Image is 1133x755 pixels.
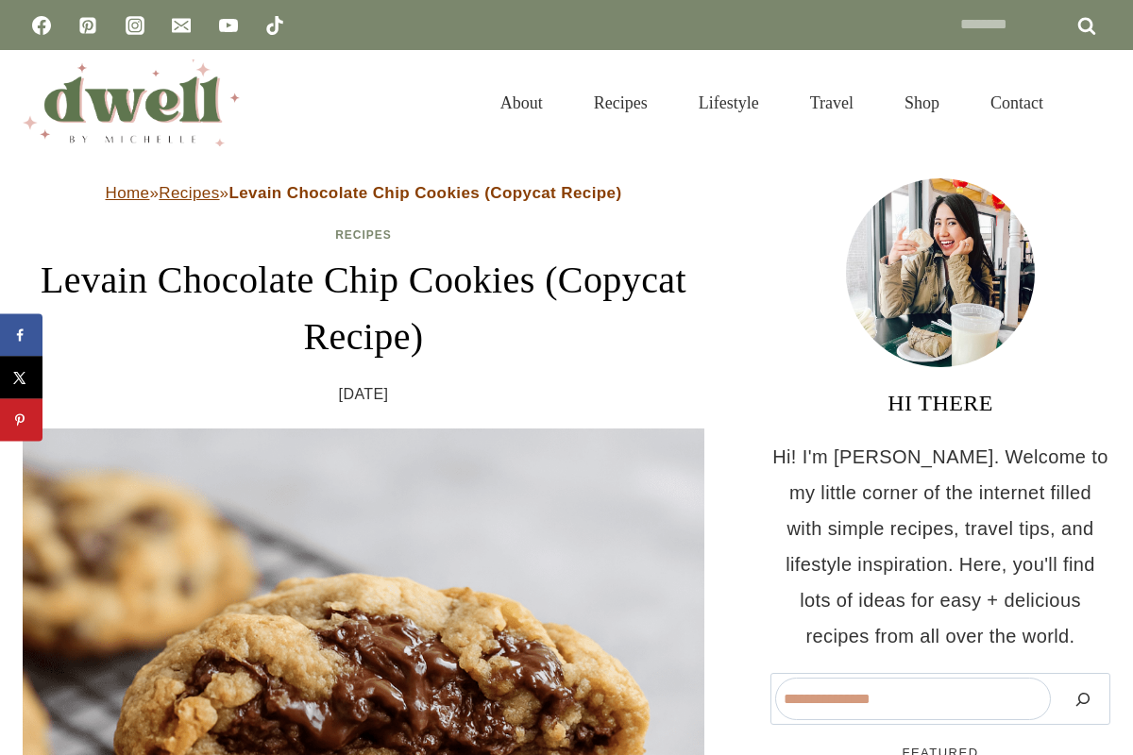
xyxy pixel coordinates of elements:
[1078,87,1110,119] button: View Search Form
[785,70,879,136] a: Travel
[475,70,1069,136] nav: Primary Navigation
[673,70,785,136] a: Lifestyle
[228,184,621,202] strong: Levain Chocolate Chip Cookies (Copycat Recipe)
[162,7,200,44] a: Email
[965,70,1069,136] a: Contact
[770,386,1110,420] h3: HI THERE
[106,184,150,202] a: Home
[23,59,240,146] img: DWELL by michelle
[69,7,107,44] a: Pinterest
[23,7,60,44] a: Facebook
[568,70,673,136] a: Recipes
[256,7,294,44] a: TikTok
[116,7,154,44] a: Instagram
[879,70,965,136] a: Shop
[1060,678,1106,720] button: Search
[106,184,622,202] span: » »
[339,380,389,409] time: [DATE]
[210,7,247,44] a: YouTube
[23,252,704,365] h1: Levain Chocolate Chip Cookies (Copycat Recipe)
[475,70,568,136] a: About
[770,439,1110,654] p: Hi! I'm [PERSON_NAME]. Welcome to my little corner of the internet filled with simple recipes, tr...
[335,228,392,242] a: Recipes
[159,184,219,202] a: Recipes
